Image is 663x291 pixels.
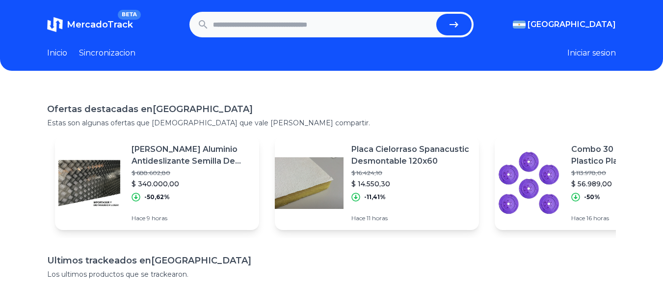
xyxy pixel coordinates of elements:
span: MercadoTrack [67,19,133,30]
a: Sincronizacion [79,47,135,59]
p: -50% [584,193,600,201]
p: Placa Cielorraso Spanacustic Desmontable 120x60 [351,144,471,167]
a: MercadoTrackBETA [47,17,133,32]
a: Featured imagePlaca Cielorraso Spanacustic Desmontable 120x60$ 16.424,10$ 14.550,30-11,41%Hace 11... [275,136,479,230]
p: Estas son algunas ofertas que [DEMOGRAPHIC_DATA] que vale [PERSON_NAME] compartir. [47,118,616,128]
button: Iniciar sesion [567,47,616,59]
p: [PERSON_NAME] Aluminio Antideslizante Semilla De Melón 2,7mm [132,144,251,167]
p: -50,62% [144,193,170,201]
p: $ 340.000,00 [132,179,251,189]
button: [GEOGRAPHIC_DATA] [513,19,616,30]
h1: Ultimos trackeados en [GEOGRAPHIC_DATA] [47,254,616,267]
img: Featured image [55,148,124,217]
p: $ 688.602,80 [132,169,251,177]
img: Featured image [275,148,344,217]
a: Inicio [47,47,67,59]
h1: Ofertas destacadas en [GEOGRAPHIC_DATA] [47,102,616,116]
span: BETA [118,10,141,20]
p: Hace 9 horas [132,214,251,222]
p: -11,41% [364,193,386,201]
p: $ 14.550,30 [351,179,471,189]
p: Los ultimos productos que se trackearon. [47,269,616,279]
img: Featured image [495,148,563,217]
p: Hace 11 horas [351,214,471,222]
p: $ 16.424,10 [351,169,471,177]
a: Featured image[PERSON_NAME] Aluminio Antideslizante Semilla De Melón 2,7mm$ 688.602,80$ 340.000,0... [55,136,259,230]
img: MercadoTrack [47,17,63,32]
img: Argentina [513,21,526,29]
span: [GEOGRAPHIC_DATA] [528,19,616,30]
